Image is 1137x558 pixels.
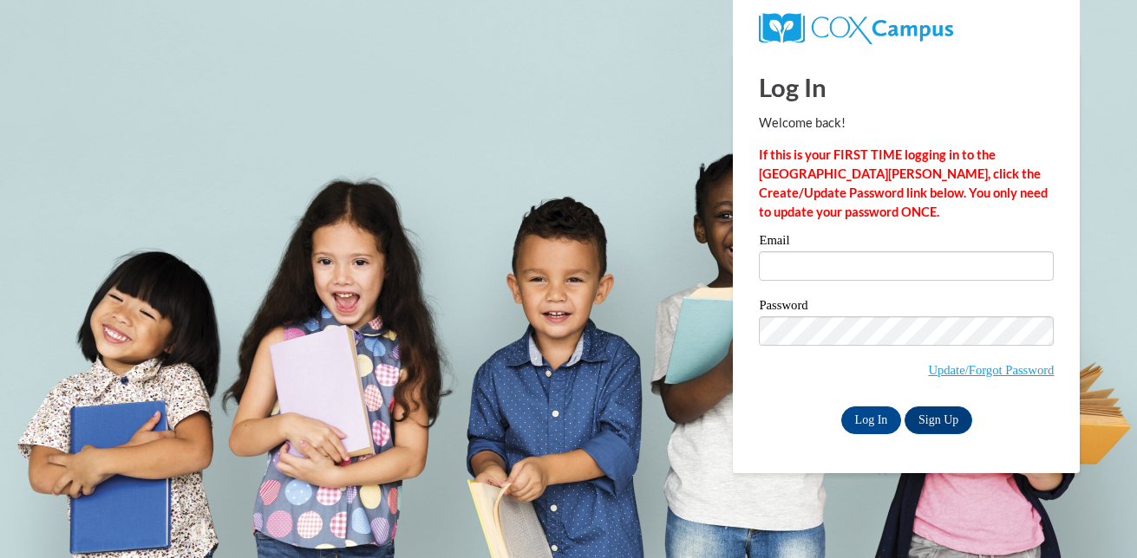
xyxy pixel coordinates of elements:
label: Email [759,234,1054,251]
h1: Log In [759,69,1054,105]
p: Welcome back! [759,114,1054,133]
a: Update/Forgot Password [928,363,1054,377]
img: COX Campus [759,13,952,44]
a: COX Campus [759,20,952,35]
input: Log In [841,406,902,434]
label: Password [759,299,1054,316]
a: Sign Up [905,406,972,434]
strong: If this is your FIRST TIME logging in to the [GEOGRAPHIC_DATA][PERSON_NAME], click the Create/Upd... [759,147,1048,219]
